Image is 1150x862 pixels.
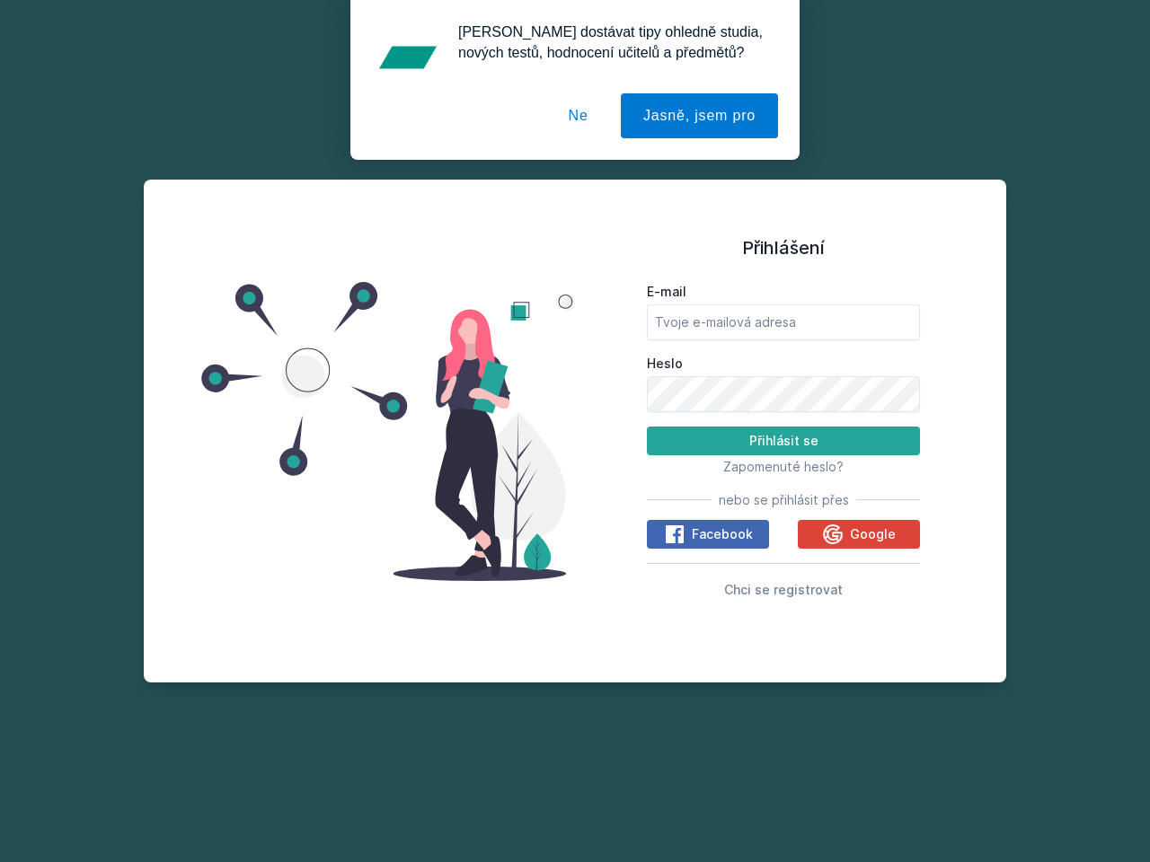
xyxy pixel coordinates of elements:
[798,520,920,549] button: Google
[647,427,920,455] button: Přihlásit se
[719,491,849,509] span: nebo se přihlásit přes
[372,22,444,93] img: notification icon
[546,93,611,138] button: Ne
[723,459,844,474] span: Zapomenuté heslo?
[647,304,920,340] input: Tvoje e-mailová adresa
[647,520,769,549] button: Facebook
[621,93,778,138] button: Jasně, jsem pro
[724,582,843,597] span: Chci se registrovat
[692,525,753,543] span: Facebook
[647,234,920,261] h1: Přihlášení
[850,525,896,543] span: Google
[724,578,843,600] button: Chci se registrovat
[647,355,920,373] label: Heslo
[444,22,778,63] div: [PERSON_NAME] dostávat tipy ohledně studia, nových testů, hodnocení učitelů a předmětů?
[647,283,920,301] label: E-mail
